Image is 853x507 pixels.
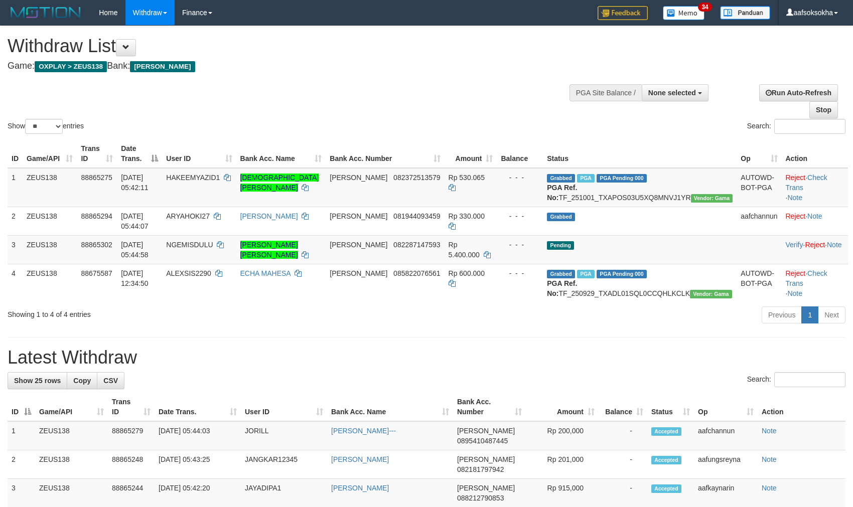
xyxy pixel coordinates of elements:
[23,139,77,168] th: Game/API: activate to sort column ascending
[651,456,681,464] span: Accepted
[497,139,543,168] th: Balance
[457,437,508,445] span: Copy 0895410487445 to clipboard
[166,241,213,249] span: NGEMISDULU
[103,377,118,385] span: CSV
[698,3,712,12] span: 34
[599,421,647,450] td: -
[23,235,77,264] td: ZEUS138
[449,241,480,259] span: Rp 5.400.000
[8,36,558,56] h1: Withdraw List
[786,241,803,249] a: Verify
[8,207,23,235] td: 2
[747,372,845,387] label: Search:
[747,119,845,134] label: Search:
[81,174,112,182] span: 88865275
[570,84,642,101] div: PGA Site Balance /
[108,393,155,421] th: Trans ID: activate to sort column ascending
[330,241,387,249] span: [PERSON_NAME]
[759,84,838,101] a: Run Auto-Refresh
[547,184,577,202] b: PGA Ref. No:
[331,427,396,435] a: [PERSON_NAME]---
[166,269,211,277] span: ALEXSIS2290
[23,168,77,207] td: ZEUS138
[166,174,220,182] span: HAKEEMYAZID1
[331,455,389,463] a: [PERSON_NAME]
[501,240,539,250] div: - - -
[786,174,806,182] a: Reject
[758,393,845,421] th: Action
[35,421,108,450] td: ZEUS138
[35,450,108,479] td: ZEUS138
[155,393,241,421] th: Date Trans.: activate to sort column ascending
[737,207,781,235] td: aafchannun
[543,139,737,168] th: Status
[330,174,387,182] span: [PERSON_NAME]
[809,101,838,118] a: Stop
[787,194,802,202] a: Note
[457,455,515,463] span: [PERSON_NAME]
[526,393,599,421] th: Amount: activate to sort column ascending
[241,393,327,421] th: User ID: activate to sort column ascending
[155,421,241,450] td: [DATE] 05:44:03
[108,421,155,450] td: 88865279
[457,484,515,492] span: [PERSON_NAME]
[457,465,504,473] span: Copy 082181797942 to clipboard
[241,421,327,450] td: JORILL
[8,450,35,479] td: 2
[801,306,818,323] a: 1
[240,269,291,277] a: ECHA MAHESA
[240,174,319,192] a: [DEMOGRAPHIC_DATA][PERSON_NAME]
[577,174,595,183] span: Marked by aafkaynarin
[647,393,694,421] th: Status: activate to sort column ascending
[694,421,758,450] td: aafchannun
[547,279,577,297] b: PGA Ref. No:
[547,213,575,221] span: Grabbed
[8,235,23,264] td: 3
[331,484,389,492] a: [PERSON_NAME]
[162,139,236,168] th: User ID: activate to sort column ascending
[737,168,781,207] td: AUTOWD-BOT-PGA
[77,139,117,168] th: Trans ID: activate to sort column ascending
[597,270,647,278] span: PGA Pending
[599,450,647,479] td: -
[501,268,539,278] div: - - -
[642,84,708,101] button: None selected
[97,372,124,389] a: CSV
[393,241,440,249] span: Copy 082287147593 to clipboard
[166,212,210,220] span: ARYAHOKI27
[543,168,737,207] td: TF_251001_TXAPOS03U5XQ8MNVJ1YR
[690,290,732,298] span: Vendor URL: https://trx31.1velocity.biz
[121,174,149,192] span: [DATE] 05:42:11
[782,207,848,235] td: ·
[25,119,63,134] select: Showentries
[526,421,599,450] td: Rp 200,000
[598,6,648,20] img: Feedback.jpg
[737,264,781,302] td: AUTOWD-BOT-PGA
[326,139,444,168] th: Bank Acc. Number: activate to sort column ascending
[23,207,77,235] td: ZEUS138
[117,139,162,168] th: Date Trans.: activate to sort column descending
[155,450,241,479] td: [DATE] 05:43:25
[393,174,440,182] span: Copy 082372513579 to clipboard
[35,61,107,72] span: OXPLAY > ZEUS138
[8,348,845,368] h1: Latest Withdraw
[599,393,647,421] th: Balance: activate to sort column ascending
[73,377,91,385] span: Copy
[330,212,387,220] span: [PERSON_NAME]
[782,264,848,302] td: · ·
[8,168,23,207] td: 1
[8,305,348,319] div: Showing 1 to 4 of 4 entries
[8,264,23,302] td: 4
[762,306,802,323] a: Previous
[8,372,67,389] a: Show 25 rows
[449,212,485,220] span: Rp 330.000
[818,306,845,323] a: Next
[501,211,539,221] div: - - -
[14,377,61,385] span: Show 25 rows
[240,241,298,259] a: [PERSON_NAME] [PERSON_NAME]
[81,241,112,249] span: 88865302
[648,89,696,97] span: None selected
[8,5,84,20] img: MOTION_logo.png
[449,174,485,182] span: Rp 530.065
[8,393,35,421] th: ID: activate to sort column descending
